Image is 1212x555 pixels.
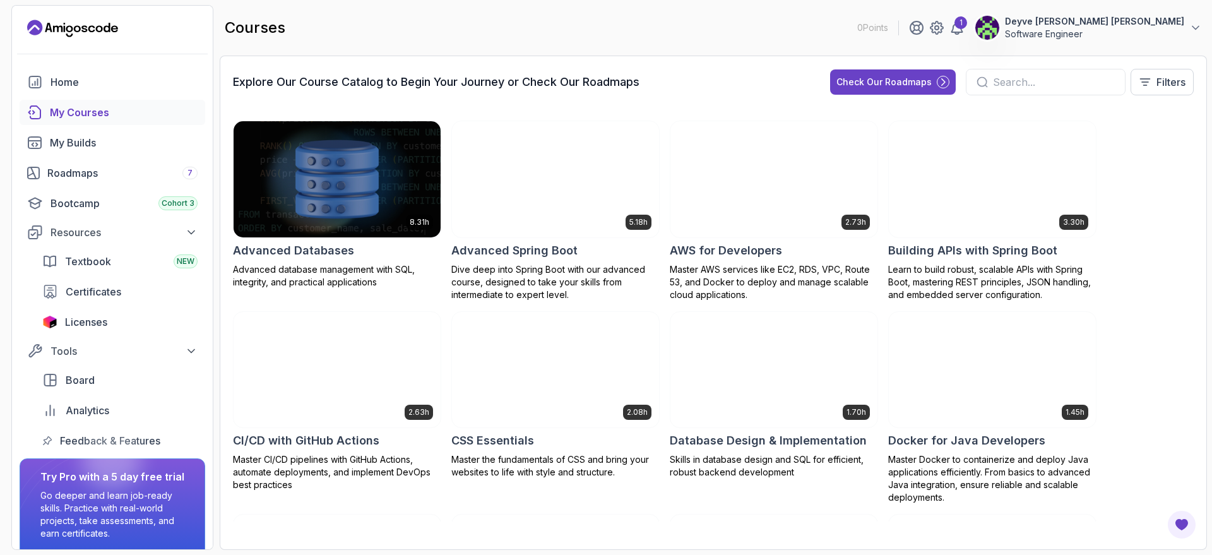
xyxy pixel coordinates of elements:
a: CI/CD with GitHub Actions card2.63hCI/CD with GitHub ActionsMaster CI/CD pipelines with GitHub Ac... [233,311,441,492]
div: Home [50,75,198,90]
a: board [35,367,205,393]
img: Docker for Java Developers card [889,312,1096,428]
h2: Building APIs with Spring Boot [888,242,1057,260]
span: Certificates [66,284,121,299]
div: My Courses [50,105,198,120]
p: Master the fundamentals of CSS and bring your websites to life with style and structure. [451,453,660,479]
p: 1.70h [847,407,866,417]
a: bootcamp [20,191,205,216]
p: Deyve [PERSON_NAME] [PERSON_NAME] [1005,15,1184,28]
p: Filters [1156,75,1185,90]
h2: AWS for Developers [670,242,782,260]
h2: CI/CD with GitHub Actions [233,432,379,450]
div: Bootcamp [50,196,198,211]
h2: Database Design & Implementation [670,432,867,450]
img: user profile image [975,16,999,40]
span: Analytics [66,403,109,418]
a: Landing page [27,18,118,39]
img: AWS for Developers card [670,121,877,237]
a: AWS for Developers card2.73hAWS for DevelopersMaster AWS services like EC2, RDS, VPC, Route 53, a... [670,121,878,301]
a: analytics [35,398,205,423]
p: Go deeper and learn job-ready skills. Practice with real-world projects, take assessments, and ea... [40,489,184,540]
div: My Builds [50,135,198,150]
h3: Explore Our Course Catalog to Begin Your Journey or Check Our Roadmaps [233,73,639,91]
input: Search... [993,75,1115,90]
a: feedback [35,428,205,453]
p: 1.45h [1066,407,1084,417]
button: user profile imageDeyve [PERSON_NAME] [PERSON_NAME]Software Engineer [975,15,1202,40]
div: Resources [50,225,198,240]
button: Check Our Roadmaps [830,69,956,95]
p: Advanced database management with SQL, integrity, and practical applications [233,263,441,289]
span: 7 [187,168,193,178]
button: Open Feedback Button [1167,510,1197,540]
a: Database Design & Implementation card1.70hDatabase Design & ImplementationSkills in database desi... [670,311,878,479]
img: Building APIs with Spring Boot card [889,121,1096,237]
p: Software Engineer [1005,28,1184,40]
span: Board [66,373,95,388]
img: CI/CD with GitHub Actions card [234,312,441,428]
a: textbook [35,249,205,274]
p: 0 Points [857,21,888,34]
div: Check Our Roadmaps [836,76,932,88]
span: NEW [177,256,194,266]
button: Tools [20,340,205,362]
div: Tools [50,343,198,359]
img: CSS Essentials card [452,312,659,428]
img: Database Design & Implementation card [670,312,877,428]
a: licenses [35,309,205,335]
a: roadmaps [20,160,205,186]
span: Feedback & Features [60,433,160,448]
button: Resources [20,221,205,244]
p: 2.63h [408,407,429,417]
span: Textbook [65,254,111,269]
p: Learn to build robust, scalable APIs with Spring Boot, mastering REST principles, JSON handling, ... [888,263,1096,301]
span: Licenses [65,314,107,330]
h2: Advanced Spring Boot [451,242,578,260]
a: home [20,69,205,95]
p: Master AWS services like EC2, RDS, VPC, Route 53, and Docker to deploy and manage scalable cloud ... [670,263,878,301]
a: certificates [35,279,205,304]
p: 2.73h [845,217,866,227]
img: Advanced Spring Boot card [452,121,659,237]
a: Advanced Spring Boot card5.18hAdvanced Spring BootDive deep into Spring Boot with our advanced co... [451,121,660,301]
p: Master CI/CD pipelines with GitHub Actions, automate deployments, and implement DevOps best pract... [233,453,441,491]
p: 5.18h [629,217,648,227]
a: Advanced Databases card8.31hAdvanced DatabasesAdvanced database management with SQL, integrity, a... [233,121,441,289]
p: 8.31h [410,217,429,227]
div: Roadmaps [47,165,198,181]
p: 2.08h [627,407,648,417]
div: 1 [954,16,967,29]
p: Dive deep into Spring Boot with our advanced course, designed to take your skills from intermedia... [451,263,660,301]
a: CSS Essentials card2.08hCSS EssentialsMaster the fundamentals of CSS and bring your websites to l... [451,311,660,479]
a: 1 [949,20,965,35]
span: Cohort 3 [162,198,194,208]
p: Skills in database design and SQL for efficient, robust backend development [670,453,878,479]
a: builds [20,130,205,155]
p: Master Docker to containerize and deploy Java applications efficiently. From basics to advanced J... [888,453,1096,504]
img: jetbrains icon [42,316,57,328]
h2: CSS Essentials [451,432,534,450]
a: Docker for Java Developers card1.45hDocker for Java DevelopersMaster Docker to containerize and d... [888,311,1096,504]
h2: Docker for Java Developers [888,432,1045,450]
a: Building APIs with Spring Boot card3.30hBuilding APIs with Spring BootLearn to build robust, scal... [888,121,1096,301]
h2: Advanced Databases [233,242,354,260]
button: Filters [1131,69,1194,95]
h2: courses [225,18,285,38]
p: 3.30h [1063,217,1084,227]
img: Advanced Databases card [234,121,441,237]
a: courses [20,100,205,125]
